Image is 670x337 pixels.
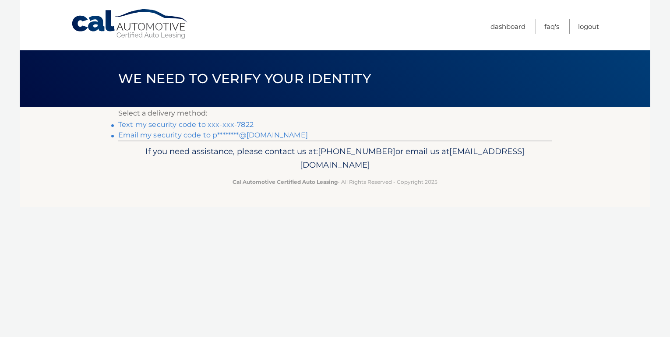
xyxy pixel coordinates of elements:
[71,9,189,40] a: Cal Automotive
[318,146,395,156] span: [PHONE_NUMBER]
[490,19,525,34] a: Dashboard
[544,19,559,34] a: FAQ's
[124,177,546,186] p: - All Rights Reserved - Copyright 2025
[118,70,371,87] span: We need to verify your identity
[578,19,599,34] a: Logout
[118,131,308,139] a: Email my security code to p********@[DOMAIN_NAME]
[124,144,546,172] p: If you need assistance, please contact us at: or email us at
[118,120,254,129] a: Text my security code to xxx-xxx-7822
[118,107,552,119] p: Select a delivery method:
[233,179,338,185] strong: Cal Automotive Certified Auto Leasing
